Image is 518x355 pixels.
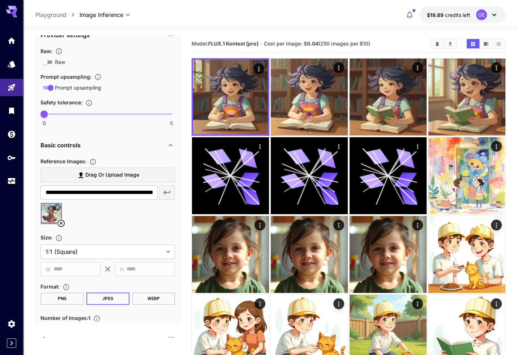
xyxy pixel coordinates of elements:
[350,59,427,135] img: Z
[333,141,344,152] div: Actions
[52,48,65,55] button: Controls the level of post-processing applied to generated images.
[7,106,16,115] div: Library
[350,216,427,293] img: NulpREwwda6qV9TATsI4fDomTbCiOVJqvTuHQQ3+hg0r2beUyfdZZWSIWF5aLMLHwAY7Lt01c5ZZDdpR1KgfFVhkZXrklHYe1...
[40,315,90,321] span: Number of images : 1
[208,40,258,47] b: FLUX.1 Kontext [pro]
[476,9,487,20] div: OE
[412,62,423,73] div: Actions
[91,73,104,81] button: Enables automatic enhancement and expansion of the input prompt to improve generation quality and...
[254,298,265,309] div: Actions
[271,59,348,135] img: Z
[431,39,444,48] button: Clear Images
[40,158,86,164] span: Reference Images :
[7,177,16,186] div: Usage
[428,216,505,293] img: 9k=
[90,315,103,322] button: Specify how many images to generate in a single request. Each image generation will be charged se...
[491,62,502,73] div: Actions
[40,48,52,54] span: Raw :
[427,12,445,18] span: $19.89
[7,60,16,69] div: Models
[40,293,84,305] button: PNG
[40,168,175,182] label: Drag or upload image
[333,298,344,309] div: Actions
[466,38,506,49] div: Show images in grid viewShow images in video viewShow images in list view
[40,74,91,80] span: Prompt upsampling :
[7,83,16,92] div: Playground
[7,338,16,348] button: Expand sidebar
[492,39,505,48] button: Show images in list view
[40,99,82,105] span: Safety tolerance :
[467,39,479,48] button: Show images in grid view
[428,137,505,214] img: 9k=
[60,283,73,291] button: Choose the file format for the output image.
[46,247,163,256] span: 1:1 (Square)
[82,99,95,107] button: Controls the tolerance level for input and output content moderation. Lower values apply stricter...
[40,234,52,241] span: Size :
[480,39,492,48] button: Show images in video view
[491,141,502,152] div: Actions
[7,130,16,139] div: Wallet
[333,62,344,73] div: Actions
[264,40,370,47] span: Cost per image: $ (250 images per $10)
[491,298,502,309] div: Actions
[253,63,264,74] div: Actions
[35,10,67,19] a: Playground
[491,220,502,230] div: Actions
[192,216,269,293] img: NulpREwwda6qV9TATsI4fDomTbCiOVJqvTuHQQ3+hg0r2beUyfdZZWSIWF5aLMLHwAY7Lt01c5ZZDdpR1KgfFVhkZXrklHYe1...
[254,141,265,152] div: Actions
[43,120,46,127] span: 0
[7,36,16,45] div: Home
[444,39,457,48] button: Download All
[40,137,175,154] div: Basic controls
[307,40,318,47] b: 0.04
[85,170,139,179] span: Drag or upload image
[192,40,258,47] span: Model:
[40,141,81,150] p: Basic controls
[40,283,60,290] span: Format :
[86,293,129,305] button: JPEG
[420,7,506,23] button: $19.8894OE
[333,220,344,230] div: Actions
[35,10,80,19] nav: breadcrumb
[271,216,348,293] img: Xa1cHh4X4WpWMIhgfy0nOqF1i+eab9ED8M5cD3Z2qoAAAAAA
[52,234,65,242] button: Adjust the dimensions of the generated image by specifying its width and height in pixels, or sel...
[445,12,470,18] span: credits left
[86,158,99,165] button: Upload a reference image to guide the result. This is needed for Image-to-Image or Inpainting. Su...
[412,141,423,152] div: Actions
[55,84,101,91] span: Prompt upsampling
[428,59,505,135] img: Z
[7,319,16,328] div: Settings
[55,58,65,66] span: Raw
[427,11,470,19] div: $19.8894
[80,10,123,19] span: Image Inference
[254,220,265,230] div: Actions
[170,120,173,127] span: 6
[260,39,262,48] p: ·
[7,153,16,162] div: API Keys
[430,38,457,49] div: Clear ImagesDownload All
[193,60,268,134] img: Z
[46,265,51,273] span: W
[132,293,175,305] button: WEBP
[412,220,423,230] div: Actions
[412,298,423,309] div: Actions
[120,265,124,273] span: H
